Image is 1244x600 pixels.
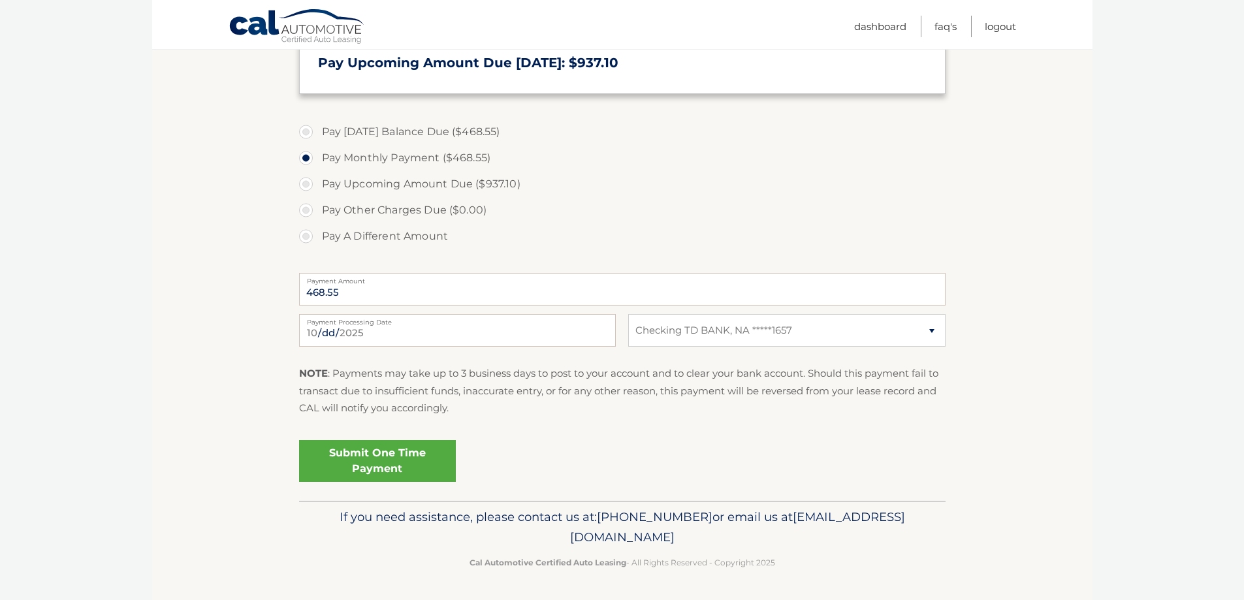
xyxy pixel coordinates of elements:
label: Pay Monthly Payment ($468.55) [299,145,946,171]
strong: NOTE [299,367,328,379]
p: : Payments may take up to 3 business days to post to your account and to clear your bank account.... [299,365,946,417]
p: If you need assistance, please contact us at: or email us at [308,507,937,548]
span: [PHONE_NUMBER] [597,509,712,524]
label: Pay [DATE] Balance Due ($468.55) [299,119,946,145]
a: Dashboard [854,16,906,37]
input: Payment Date [299,314,616,347]
a: FAQ's [934,16,957,37]
input: Payment Amount [299,273,946,306]
label: Pay A Different Amount [299,223,946,249]
a: Cal Automotive [229,8,366,46]
label: Payment Processing Date [299,314,616,324]
h3: Pay Upcoming Amount Due [DATE]: $937.10 [318,55,927,71]
a: Logout [985,16,1016,37]
strong: Cal Automotive Certified Auto Leasing [470,558,626,567]
p: - All Rights Reserved - Copyright 2025 [308,556,937,569]
label: Payment Amount [299,273,946,283]
label: Pay Other Charges Due ($0.00) [299,197,946,223]
a: Submit One Time Payment [299,440,456,482]
label: Pay Upcoming Amount Due ($937.10) [299,171,946,197]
